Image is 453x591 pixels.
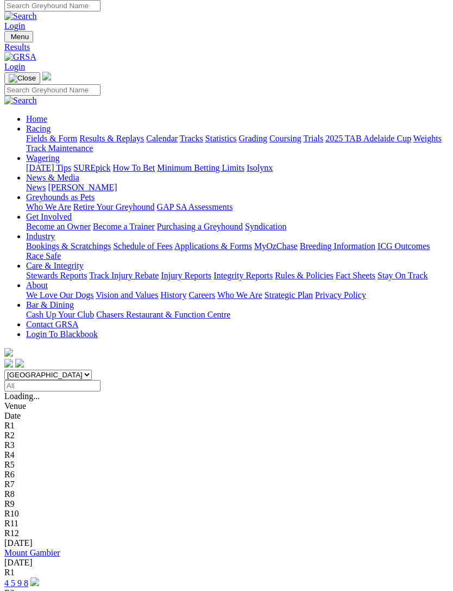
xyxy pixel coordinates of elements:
[4,31,33,42] button: Toggle navigation
[89,271,159,280] a: Track Injury Rebate
[26,281,48,290] a: About
[213,271,273,280] a: Integrity Reports
[73,202,155,211] a: Retire Your Greyhound
[157,202,233,211] a: GAP SA Assessments
[245,222,286,231] a: Syndication
[4,348,13,357] img: logo-grsa-white.png
[377,271,427,280] a: Stay On Track
[26,202,449,212] div: Greyhounds as Pets
[48,183,117,192] a: [PERSON_NAME]
[4,72,40,84] button: Toggle navigation
[26,271,87,280] a: Stewards Reports
[4,578,28,588] a: 4 5 9 8
[26,163,449,173] div: Wagering
[239,134,267,143] a: Grading
[4,568,449,577] div: R1
[26,271,449,281] div: Care & Integrity
[73,163,110,172] a: SUREpick
[113,163,155,172] a: How To Bet
[275,271,334,280] a: Rules & Policies
[247,163,273,172] a: Isolynx
[4,11,37,21] img: Search
[26,173,79,182] a: News & Media
[4,391,40,401] span: Loading...
[4,401,449,411] div: Venue
[4,21,25,30] a: Login
[26,222,449,232] div: Get Involved
[26,329,98,339] a: Login To Blackbook
[160,290,186,300] a: History
[4,548,60,557] a: Mount Gambier
[180,134,203,143] a: Tracks
[42,72,51,80] img: logo-grsa-white.png
[26,163,71,172] a: [DATE] Tips
[157,222,243,231] a: Purchasing a Greyhound
[30,577,39,586] img: play-circle.svg
[254,241,298,251] a: MyOzChase
[26,212,72,221] a: Get Involved
[15,359,24,368] img: twitter.svg
[26,183,449,192] div: News & Media
[325,134,411,143] a: 2025 TAB Adelaide Cup
[26,290,449,300] div: About
[315,290,366,300] a: Privacy Policy
[26,241,449,261] div: Industry
[26,202,71,211] a: Who We Are
[377,241,430,251] a: ICG Outcomes
[157,163,244,172] a: Minimum Betting Limits
[26,124,51,133] a: Racing
[26,300,74,309] a: Bar & Dining
[336,271,375,280] a: Fact Sheets
[93,222,155,231] a: Become a Trainer
[217,290,262,300] a: Who We Are
[4,421,449,431] div: R1
[9,74,36,83] img: Close
[26,290,93,300] a: We Love Our Dogs
[26,222,91,231] a: Become an Owner
[4,411,449,421] div: Date
[265,290,313,300] a: Strategic Plan
[300,241,375,251] a: Breeding Information
[4,558,449,568] div: [DATE]
[4,470,449,480] div: R6
[26,134,449,153] div: Racing
[26,144,93,153] a: Track Maintenance
[4,62,25,71] a: Login
[26,310,449,320] div: Bar & Dining
[26,241,111,251] a: Bookings & Scratchings
[4,42,449,52] a: Results
[303,134,323,143] a: Trials
[79,134,144,143] a: Results & Replays
[26,320,78,329] a: Contact GRSA
[4,528,449,538] div: R12
[413,134,442,143] a: Weights
[26,153,60,163] a: Wagering
[96,290,158,300] a: Vision and Values
[4,431,449,440] div: R2
[4,380,100,391] input: Select date
[26,114,47,123] a: Home
[4,460,449,470] div: R5
[26,251,61,260] a: Race Safe
[4,519,449,528] div: R11
[4,499,449,509] div: R9
[4,359,13,368] img: facebook.svg
[96,310,230,319] a: Chasers Restaurant & Function Centre
[4,52,36,62] img: GRSA
[4,489,449,499] div: R8
[4,509,449,519] div: R10
[26,310,94,319] a: Cash Up Your Club
[174,241,252,251] a: Applications & Forms
[4,84,100,96] input: Search
[205,134,237,143] a: Statistics
[146,134,178,143] a: Calendar
[113,241,172,251] a: Schedule of Fees
[188,290,215,300] a: Careers
[4,450,449,460] div: R4
[26,134,77,143] a: Fields & Form
[26,261,84,270] a: Care & Integrity
[26,192,95,202] a: Greyhounds as Pets
[269,134,301,143] a: Coursing
[4,538,449,548] div: [DATE]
